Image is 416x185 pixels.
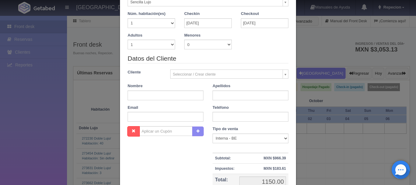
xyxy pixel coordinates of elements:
label: Núm. habitación(es) [128,11,165,17]
label: Checkin [184,11,200,17]
legend: Datos del Cliente [128,54,288,63]
label: Menores [184,33,200,38]
label: Cliente [123,69,166,75]
label: Teléfono [213,105,229,111]
th: Subtotal: [213,153,237,164]
label: Nombre [128,83,143,89]
a: Seleccionar / Crear cliente [170,69,289,79]
label: Tipo de venta [213,126,238,132]
input: Aplicar un Cupón [139,126,192,136]
input: DD-MM-AAAA [184,18,232,28]
th: Impuestos: [213,164,237,174]
label: Adultos [128,33,142,38]
span: Seleccionar / Crear cliente [173,70,280,79]
strong: MXN $966.39 [264,156,286,160]
label: Checkout [241,11,259,17]
strong: MXN $183.61 [264,166,286,171]
label: Apellidos [213,83,231,89]
label: Email [128,105,138,111]
input: DD-MM-AAAA [241,18,288,28]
